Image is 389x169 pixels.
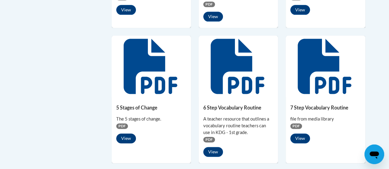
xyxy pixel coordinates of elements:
button: View [203,12,223,21]
div: file from media library [290,116,360,122]
div: The 5 stages of change. [116,116,186,122]
button: View [290,5,310,15]
button: View [116,133,136,143]
button: View [203,147,223,157]
span: PDF [290,123,302,129]
iframe: Button to launch messaging window [364,144,384,164]
span: PDF [203,2,215,7]
div: A teacher resource that outlines a vocabulary routine teachers can use in KDG - 1st grade. [203,116,273,136]
span: PDF [116,123,128,129]
h5: 7 Step Vocabulary Routine [290,105,360,110]
button: View [290,133,310,143]
h5: 5 Stages of Change [116,105,186,110]
h5: 6 Step Vocabulary Routine [203,105,273,110]
span: PDF [203,137,215,142]
button: View [116,5,136,15]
